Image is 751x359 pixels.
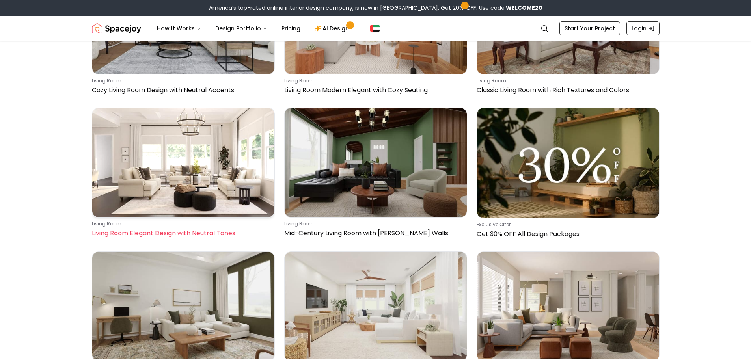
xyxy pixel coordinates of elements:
nav: Main [151,20,358,36]
div: America’s top-rated online interior design company, is now in [GEOGRAPHIC_DATA]. Get 20% OFF. Use... [209,4,542,12]
a: Pricing [275,20,307,36]
strong: WELCOME20 [506,4,542,12]
a: Spacejoy [92,20,141,36]
p: living room [284,78,464,84]
p: Mid-Century Living Room with [PERSON_NAME] Walls [284,229,464,238]
p: Cozy Living Room Design with Neutral Accents [92,86,272,95]
button: Design Portfolio [209,20,274,36]
button: How It Works [151,20,207,36]
img: Dubai [370,25,380,32]
img: Living Room Elegant Design with Neutral Tones [92,108,274,217]
p: living room [477,78,656,84]
a: AI Design [308,20,358,36]
a: Get 30% OFF All Design PackagesExclusive OfferGet 30% OFF All Design Packages [477,108,660,242]
p: Classic Living Room with Rich Textures and Colors [477,86,656,95]
a: Start Your Project [559,21,620,35]
p: Exclusive Offer [477,221,656,228]
img: Mid-Century Living Room with Rich Green Walls [285,108,467,217]
p: living room [92,78,272,84]
p: living room [284,221,464,227]
img: Spacejoy Logo [92,20,141,36]
a: Living Room Elegant Design with Neutral Tonesliving roomLiving Room Elegant Design with Neutral T... [92,108,275,242]
a: Login [626,21,660,35]
p: Get 30% OFF All Design Packages [477,229,656,239]
p: Living Room Modern Elegant with Cozy Seating [284,86,464,95]
nav: Global [92,16,660,41]
img: Get 30% OFF All Design Packages [477,108,659,218]
p: living room [92,221,272,227]
p: Living Room Elegant Design with Neutral Tones [92,229,272,238]
a: Mid-Century Living Room with Rich Green Wallsliving roomMid-Century Living Room with [PERSON_NAME... [284,108,467,242]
